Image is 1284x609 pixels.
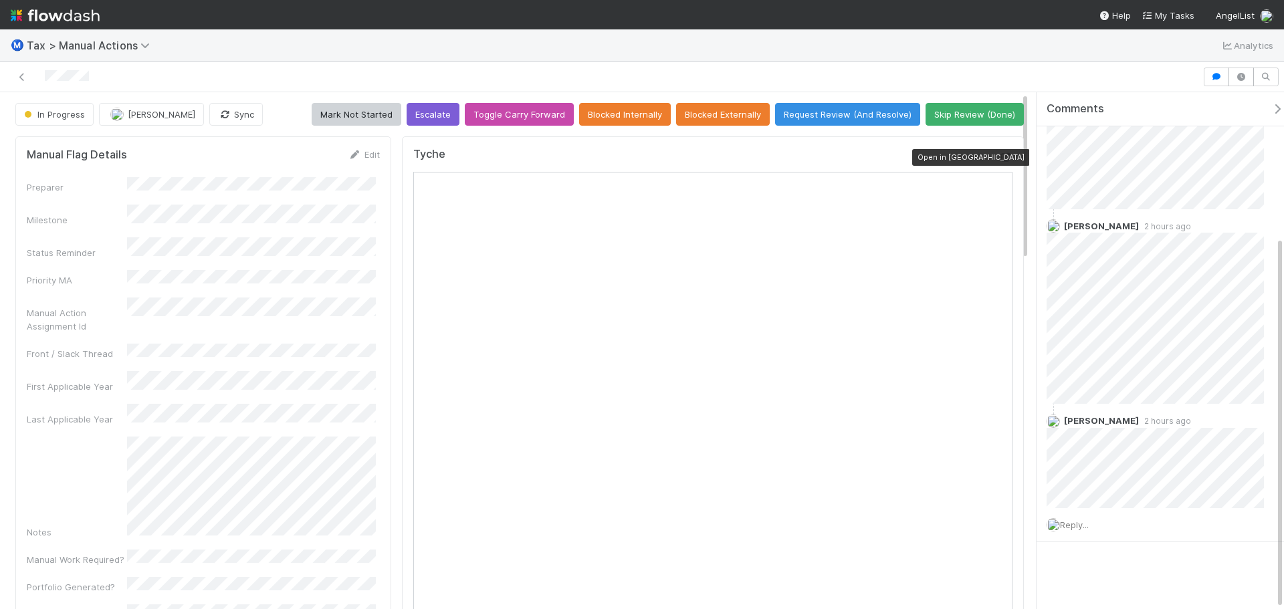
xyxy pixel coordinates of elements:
div: Portfolio Generated? [27,580,127,594]
div: Last Applicable Year [27,412,127,426]
button: Request Review (And Resolve) [775,103,920,126]
button: Toggle Carry Forward [465,103,574,126]
span: [PERSON_NAME] [1064,221,1139,231]
button: [PERSON_NAME] [99,103,204,126]
button: Sync [209,103,263,126]
button: Skip Review (Done) [926,103,1024,126]
div: Status Reminder [27,246,127,259]
a: My Tasks [1142,9,1194,22]
img: logo-inverted-e16ddd16eac7371096b0.svg [11,4,100,27]
span: Comments [1047,102,1104,116]
div: Preparer [27,180,127,194]
img: avatar_c8e523dd-415a-4cf0-87a3-4b787501e7b6.png [1260,9,1273,23]
h5: Manual Flag Details [27,148,127,162]
button: Mark Not Started [312,103,401,126]
span: AngelList [1216,10,1255,21]
button: Blocked Internally [579,103,671,126]
span: 2 hours ago [1139,416,1191,426]
button: Blocked Externally [676,103,770,126]
span: Ⓜ️ [11,39,24,51]
h5: Tyche [413,148,445,161]
a: Analytics [1220,37,1273,53]
img: avatar_c8e523dd-415a-4cf0-87a3-4b787501e7b6.png [110,108,124,121]
button: Escalate [407,103,459,126]
div: First Applicable Year [27,380,127,393]
a: Edit [348,149,380,160]
div: Manual Action Assignment Id [27,306,127,333]
div: Notes [27,525,127,539]
img: avatar_04ed6c9e-3b93-401c-8c3a-8fad1b1fc72c.png [1047,219,1060,233]
div: Help [1099,9,1131,22]
img: avatar_c8e523dd-415a-4cf0-87a3-4b787501e7b6.png [1047,518,1060,531]
div: Front / Slack Thread [27,347,127,360]
span: My Tasks [1142,10,1194,21]
div: Priority MA [27,273,127,287]
div: Milestone [27,213,127,227]
span: Reply... [1060,519,1089,530]
img: avatar_04ed6c9e-3b93-401c-8c3a-8fad1b1fc72c.png [1047,414,1060,428]
span: [PERSON_NAME] [1064,415,1139,426]
span: 2 hours ago [1139,221,1191,231]
span: [PERSON_NAME] [128,109,195,120]
span: Tax > Manual Actions [27,39,156,52]
div: Manual Work Required? [27,553,127,566]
